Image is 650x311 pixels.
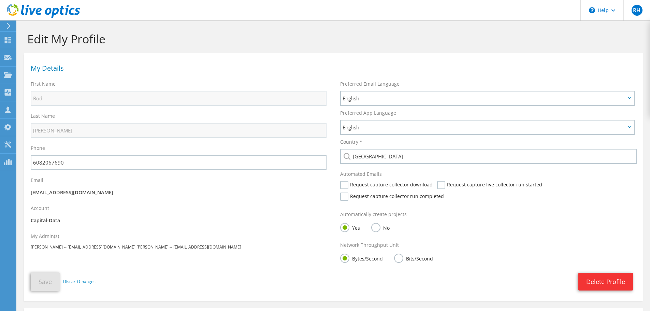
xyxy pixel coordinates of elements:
label: Country * [340,139,362,145]
span: [PERSON_NAME] -- [EMAIL_ADDRESS][DOMAIN_NAME] [136,244,241,250]
a: Discard Changes [63,278,96,285]
label: No [371,223,390,231]
button: Save [31,272,60,291]
svg: \n [589,7,595,13]
label: Yes [340,223,360,231]
label: First Name [31,81,56,87]
span: English [343,123,625,131]
p: Capital-Data [31,217,327,224]
label: Phone [31,145,45,152]
span: English [343,94,625,102]
label: Automatically create projects [340,211,407,218]
label: Preferred App Language [340,110,396,116]
label: My Admin(s) [31,233,59,240]
label: Email [31,177,43,184]
label: Request capture live collector run started [437,181,542,189]
p: [EMAIL_ADDRESS][DOMAIN_NAME] [31,189,327,196]
label: Account [31,205,49,212]
label: Bits/Second [394,254,433,262]
label: Automated Emails [340,171,382,178]
h1: My Details [31,65,633,72]
a: Delete Profile [578,273,633,291]
span: RH [632,5,642,16]
label: Network Throughput Unit [340,242,399,249]
span: [PERSON_NAME] -- [EMAIL_ADDRESS][DOMAIN_NAME] [31,244,135,250]
label: Preferred Email Language [340,81,400,87]
label: Request capture collector download [340,181,433,189]
label: Bytes/Second [340,254,383,262]
label: Request capture collector run completed [340,193,444,201]
label: Last Name [31,113,55,119]
h1: Edit My Profile [27,32,636,46]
